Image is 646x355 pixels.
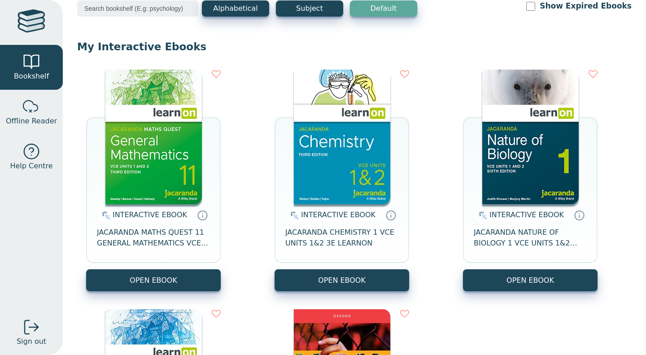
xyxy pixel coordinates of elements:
img: interactive.svg [99,210,110,221]
input: Search bookshelf (E.g: psychology) [77,0,198,17]
span: Sign out [17,336,46,347]
span: JACARANDA MATHS QUEST 11 GENERAL MATHEMATICS VCE UNITS 1&2 3E LEARNON [97,227,210,249]
img: bac72b22-5188-ea11-a992-0272d098c78b.jpg [482,70,579,204]
img: f7b900ab-df9f-4510-98da-0629c5cbb4fd.jpg [105,70,202,204]
span: Offline Reader [6,116,57,127]
button: Alphabetical [202,0,269,17]
span: INTERACTIVE EBOOK [489,210,564,219]
button: OPEN EBOOK [275,269,409,291]
span: JACARANDA CHEMISTRY 1 VCE UNITS 1&2 3E LEARNON [285,227,398,249]
span: Help Centre [10,161,52,171]
img: 37f81dd5-9e6c-4284-8d4c-e51904e9365e.jpg [294,70,390,204]
button: Default [350,0,417,17]
span: Bookshelf [14,71,49,82]
a: Interactive eBooks are accessed online via the publisher’s portal. They contain interactive resou... [197,210,208,220]
label: Show Expired Ebooks [540,0,632,12]
button: Subject [276,0,343,17]
span: INTERACTIVE EBOOK [113,210,187,219]
p: My Interactive Ebooks [77,40,632,53]
img: interactive.svg [288,210,299,221]
img: interactive.svg [476,210,487,221]
button: OPEN EBOOK [86,269,221,291]
a: Interactive eBooks are accessed online via the publisher’s portal. They contain interactive resou... [574,210,585,220]
button: OPEN EBOOK [463,269,598,291]
span: INTERACTIVE EBOOK [301,210,375,219]
a: Interactive eBooks are accessed online via the publisher’s portal. They contain interactive resou... [385,210,396,220]
span: JACARANDA NATURE OF BIOLOGY 1 VCE UNITS 1&2 LEARNON 6E (INCL STUDYON) EBOOK [474,227,587,249]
